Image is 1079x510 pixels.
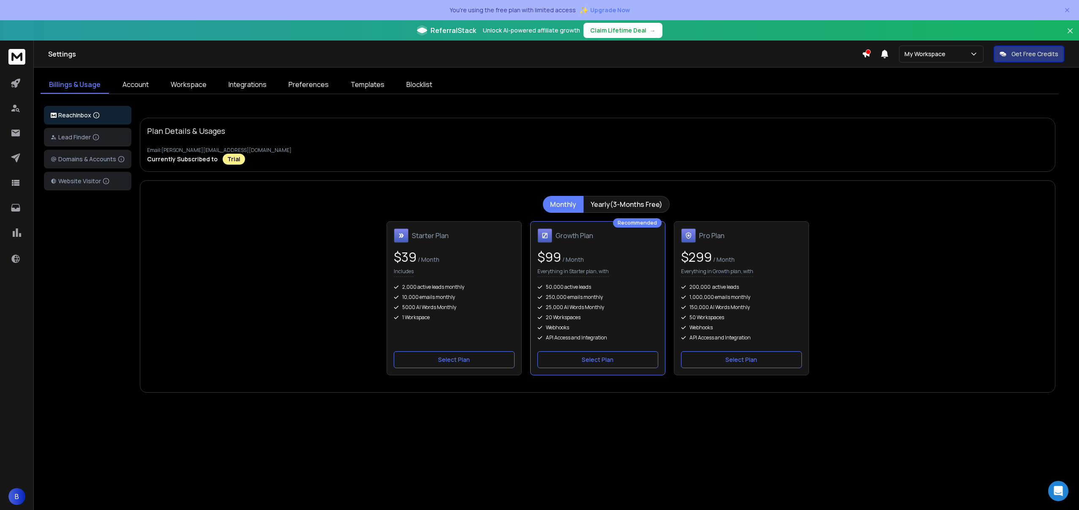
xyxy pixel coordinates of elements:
button: ✨Upgrade Now [579,2,630,19]
div: 50 Workspaces [681,314,802,321]
p: Everything in Starter plan, with [537,268,609,277]
h1: Settings [48,49,862,59]
span: / Month [417,255,439,263]
div: 250,000 emails monthly [537,294,658,301]
img: Starter Plan icon [394,228,409,243]
div: API Access and Integration [537,334,658,341]
h1: Pro Plan [699,231,725,241]
button: Select Plan [681,351,802,368]
p: Email: [PERSON_NAME][EMAIL_ADDRESS][DOMAIN_NAME] [147,147,1048,154]
a: Integrations [220,76,275,94]
a: Blocklist [398,76,441,94]
p: Everything in Growth plan, with [681,268,753,277]
h1: Growth Plan [556,231,593,241]
button: Close banner [1065,25,1076,46]
p: My Workspace [905,50,949,58]
div: 1,000,000 emails monthly [681,294,802,301]
button: Get Free Credits [994,46,1064,62]
button: B [8,488,25,505]
img: Growth Plan icon [537,228,552,243]
button: Website Visitor [44,172,131,190]
div: 200,000 active leads [681,284,802,290]
p: Currently Subscribed to [147,155,218,163]
div: 50,000 active leads [537,284,658,290]
div: Webhooks [681,324,802,331]
span: ✨ [579,4,589,16]
span: Upgrade Now [590,6,630,14]
div: 25,000 AI Words Monthly [537,304,658,311]
p: Includes [394,268,414,277]
button: Select Plan [537,351,658,368]
span: $ 299 [681,248,712,266]
div: Open Intercom Messenger [1048,481,1068,501]
img: Pro Plan icon [681,228,696,243]
div: 2,000 active leads monthly [394,284,515,290]
span: ReferralStack [431,25,476,35]
p: Get Free Credits [1011,50,1058,58]
a: Templates [342,76,393,94]
div: Recommended [613,218,662,228]
span: $ 39 [394,248,417,266]
button: Claim Lifetime Deal→ [583,23,662,38]
a: Workspace [162,76,215,94]
button: Monthly [543,196,583,213]
span: / Month [712,255,735,263]
img: logo [51,113,57,118]
button: Lead Finder [44,128,131,146]
button: Select Plan [394,351,515,368]
div: Trial [223,154,245,165]
div: 20 Workspaces [537,314,658,321]
div: 150,000 AI Words Monthly [681,304,802,311]
a: Preferences [280,76,337,94]
div: Webhooks [537,324,658,331]
span: / Month [561,255,584,263]
div: 10,000 emails monthly [394,294,515,301]
div: 5000 AI Words Monthly [394,304,515,311]
span: → [650,26,656,35]
div: 1 Workspace [394,314,515,321]
p: You're using the free plan with limited access [450,6,576,14]
button: ReachInbox [44,106,131,125]
span: $ 99 [537,248,561,266]
button: Domains & Accounts [44,150,131,168]
a: Billings & Usage [41,76,109,94]
a: Account [114,76,157,94]
h1: Starter Plan [412,231,449,241]
div: API Access and Integration [681,334,802,341]
p: Unlock AI-powered affiliate growth [483,26,580,35]
button: Yearly(3-Months Free) [583,196,670,213]
p: Plan Details & Usages [147,125,225,137]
